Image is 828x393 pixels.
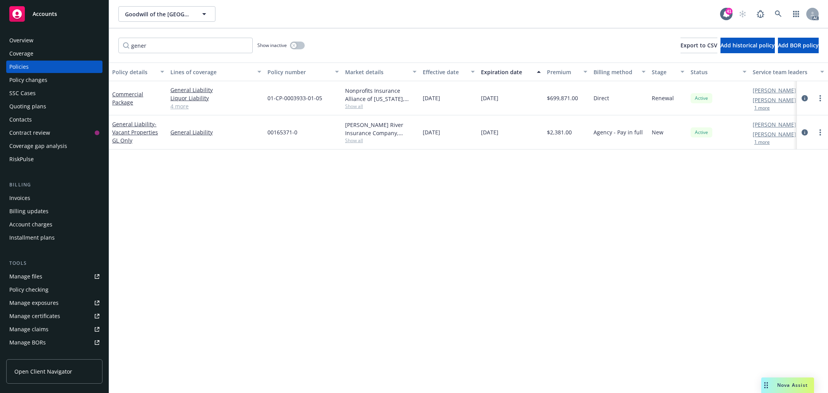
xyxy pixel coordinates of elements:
[423,68,466,76] div: Effective date
[652,94,674,102] span: Renewal
[687,63,750,81] button: Status
[594,94,609,102] span: Direct
[750,63,827,81] button: Service team leaders
[264,63,342,81] button: Policy number
[125,10,192,18] span: Goodwill of the [GEOGRAPHIC_DATA]
[112,90,143,106] a: Commercial Package
[778,38,819,53] button: Add BOR policy
[9,153,34,165] div: RiskPulse
[267,68,330,76] div: Policy number
[735,6,750,22] a: Start snowing
[6,100,102,113] a: Quoting plans
[6,350,102,362] a: Summary of insurance
[547,94,578,102] span: $699,871.00
[778,42,819,49] span: Add BOR policy
[753,6,768,22] a: Report a Bug
[720,42,775,49] span: Add historical policy
[6,323,102,336] a: Manage claims
[547,68,579,76] div: Premium
[720,38,775,53] button: Add historical policy
[6,74,102,86] a: Policy changes
[753,68,816,76] div: Service team leaders
[6,283,102,296] a: Policy checking
[170,102,261,110] a: 4 more
[6,113,102,126] a: Contacts
[753,120,796,129] a: [PERSON_NAME]
[9,336,46,349] div: Manage BORs
[170,68,253,76] div: Lines of coverage
[652,128,663,136] span: New
[9,270,42,283] div: Manage files
[170,94,261,102] a: Liquor Liability
[112,120,158,144] a: General Liability
[6,218,102,231] a: Account charges
[118,38,253,53] input: Filter by keyword...
[423,94,440,102] span: [DATE]
[14,367,72,376] span: Open Client Navigator
[6,205,102,217] a: Billing updates
[9,100,46,113] div: Quoting plans
[652,68,676,76] div: Stage
[691,68,738,76] div: Status
[6,297,102,309] a: Manage exposures
[816,128,825,137] a: more
[753,86,796,94] a: [PERSON_NAME]
[6,34,102,47] a: Overview
[9,283,49,296] div: Policy checking
[6,47,102,60] a: Coverage
[33,11,57,17] span: Accounts
[9,310,60,322] div: Manage certificates
[680,42,717,49] span: Export to CSV
[649,63,687,81] button: Stage
[167,63,264,81] button: Lines of coverage
[9,218,52,231] div: Account charges
[420,63,478,81] button: Effective date
[170,86,261,94] a: General Liability
[6,87,102,99] a: SSC Cases
[594,68,637,76] div: Billing method
[112,120,158,144] span: - Vacant Properties GL Only
[9,87,36,99] div: SSC Cases
[9,61,29,73] div: Policies
[481,128,498,136] span: [DATE]
[754,140,770,144] button: 1 more
[800,128,809,137] a: circleInformation
[6,61,102,73] a: Policies
[694,129,709,136] span: Active
[726,8,733,15] div: 41
[118,6,215,22] button: Goodwill of the [GEOGRAPHIC_DATA]
[9,113,32,126] div: Contacts
[6,259,102,267] div: Tools
[761,377,814,393] button: Nova Assist
[342,63,420,81] button: Market details
[753,130,796,138] a: [PERSON_NAME]
[345,68,408,76] div: Market details
[6,310,102,322] a: Manage certificates
[816,94,825,103] a: more
[9,140,67,152] div: Coverage gap analysis
[9,323,49,336] div: Manage claims
[594,128,643,136] span: Agency - Pay in full
[694,95,709,102] span: Active
[590,63,649,81] button: Billing method
[6,140,102,152] a: Coverage gap analysis
[170,128,261,136] a: General Liability
[9,350,68,362] div: Summary of insurance
[9,127,50,139] div: Contract review
[9,34,33,47] div: Overview
[9,205,49,217] div: Billing updates
[267,94,322,102] span: 01-CP-0003933-01-05
[547,128,572,136] span: $2,381.00
[6,181,102,189] div: Billing
[9,47,33,60] div: Coverage
[9,192,30,204] div: Invoices
[771,6,786,22] a: Search
[680,38,717,53] button: Export to CSV
[481,68,532,76] div: Expiration date
[267,128,297,136] span: 00165371-0
[788,6,804,22] a: Switch app
[753,96,796,104] a: [PERSON_NAME]
[6,192,102,204] a: Invoices
[6,127,102,139] a: Contract review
